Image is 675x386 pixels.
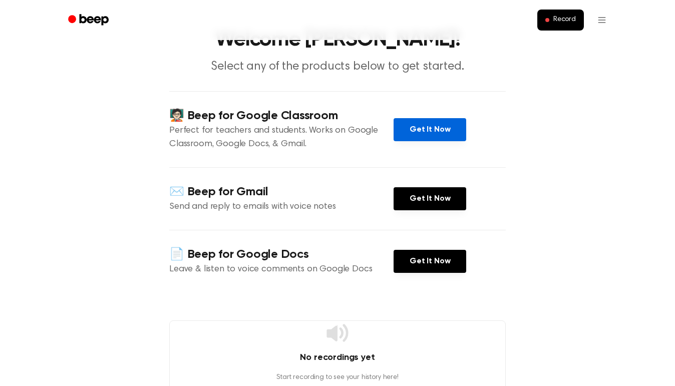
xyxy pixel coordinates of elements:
h4: 🧑🏻‍🏫 Beep for Google Classroom [169,108,394,124]
a: Get It Now [394,250,466,273]
h1: Welcome [PERSON_NAME]! [81,30,594,51]
h4: No recordings yet [170,351,505,364]
p: Send and reply to emails with voice notes [169,200,394,214]
h4: ✉️ Beep for Gmail [169,184,394,200]
button: Record [537,10,584,31]
button: Open menu [590,8,614,32]
h4: 📄 Beep for Google Docs [169,246,394,263]
p: Start recording to see your history here! [170,372,505,383]
a: Get It Now [394,187,466,210]
span: Record [553,16,576,25]
a: Get It Now [394,118,466,141]
a: Beep [61,11,118,30]
p: Select any of the products below to get started. [145,59,530,75]
p: Leave & listen to voice comments on Google Docs [169,263,394,276]
p: Perfect for teachers and students. Works on Google Classroom, Google Docs, & Gmail. [169,124,394,151]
